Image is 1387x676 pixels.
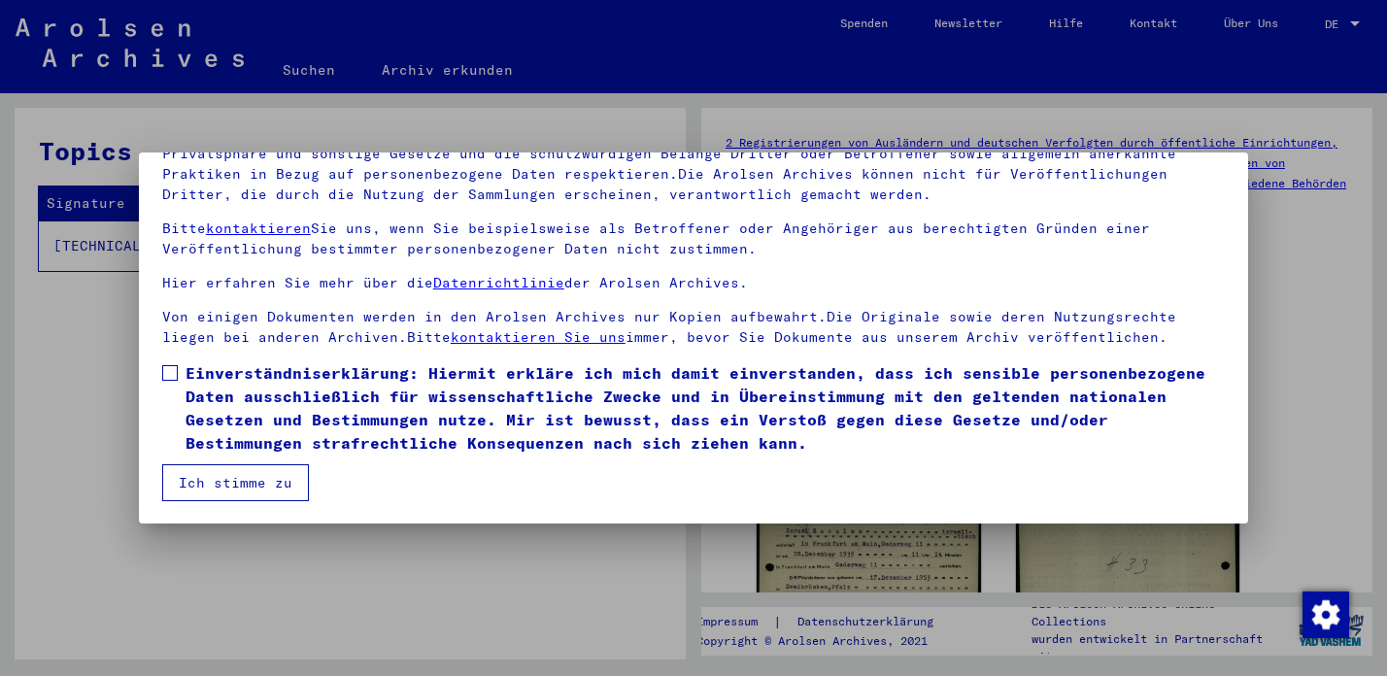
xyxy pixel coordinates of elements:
[162,103,1225,205] p: Bitte beachten Sie, dass dieses Portal über NS - Verfolgte sensible Daten zu identifizierten oder...
[162,273,1225,293] p: Hier erfahren Sie mehr über die der Arolsen Archives.
[162,464,309,501] button: Ich stimme zu
[162,219,1225,259] p: Bitte Sie uns, wenn Sie beispielsweise als Betroffener oder Angehöriger aus berechtigten Gründen ...
[451,328,626,346] a: kontaktieren Sie uns
[186,361,1225,455] span: Einverständniserklärung: Hiermit erkläre ich mich damit einverstanden, dass ich sensible personen...
[433,274,564,291] a: Datenrichtlinie
[162,307,1225,348] p: Von einigen Dokumenten werden in den Arolsen Archives nur Kopien aufbewahrt.Die Originale sowie d...
[1302,591,1349,638] img: Zustimmung ändern
[206,220,311,237] a: kontaktieren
